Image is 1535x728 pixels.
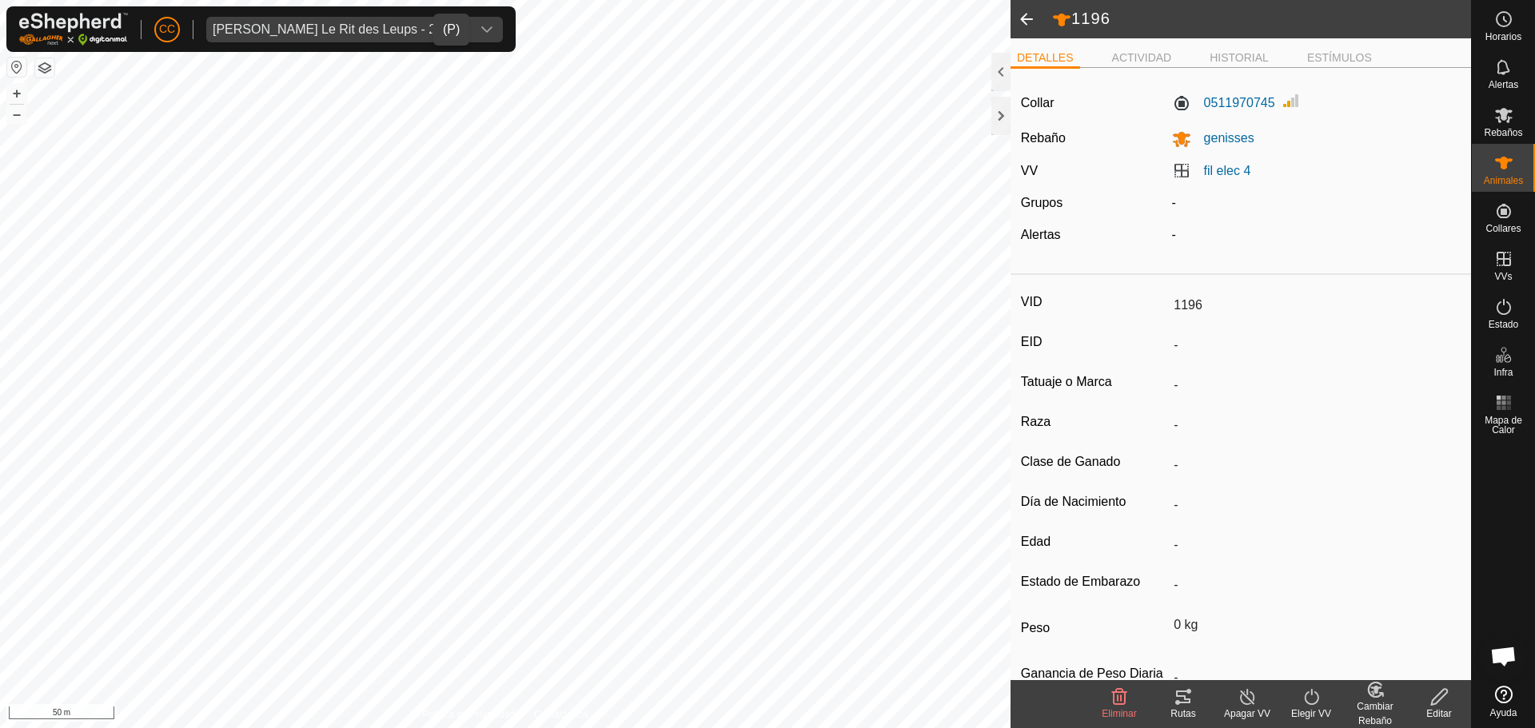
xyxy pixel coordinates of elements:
a: Política de Privacidad [423,707,515,722]
label: Edad [1021,531,1167,552]
label: Collar [1021,93,1055,113]
span: Estado [1489,320,1518,329]
span: Horarios [1485,32,1521,42]
label: Ganancia de Peso Diaria Esperada [1021,664,1167,702]
h2: 1196 [1052,9,1471,30]
li: HISTORIAL [1203,50,1275,66]
label: Grupos [1021,196,1063,209]
label: Alertas [1021,228,1061,241]
img: Intensidad de Señal [1282,91,1301,110]
span: Alertas [1489,80,1518,90]
div: Apagar VV [1215,706,1279,721]
label: Tatuaje o Marca [1021,372,1167,392]
a: fil elec 4 [1204,164,1251,177]
div: Cambiar Rebaño [1343,699,1407,728]
span: CC [159,21,175,38]
div: - [1166,193,1468,213]
span: Ayuda [1490,708,1517,718]
div: Elegir VV [1279,706,1343,721]
label: Día de Nacimiento [1021,491,1167,512]
div: Open chat [1480,632,1528,680]
span: EARL Le Rit des Leups - 24133 [206,17,471,42]
div: dropdown trigger [471,17,503,42]
label: Raza [1021,412,1167,432]
span: Mapa de Calor [1476,416,1531,435]
label: Clase de Ganado [1021,452,1167,472]
button: Capas del Mapa [35,58,54,78]
div: [PERSON_NAME] Le Rit des Leups - 24133 [213,23,464,36]
span: genisses [1191,131,1254,145]
a: Ayuda [1472,679,1535,724]
span: Rebaños [1484,128,1522,137]
img: Logo Gallagher [19,13,128,46]
label: VV [1021,164,1038,177]
label: EID [1021,332,1167,352]
button: – [7,105,26,124]
span: Collares [1485,224,1521,233]
li: ESTÍMULOS [1301,50,1378,66]
button: + [7,84,26,103]
div: Rutas [1151,706,1215,721]
span: Infra [1493,368,1513,377]
li: DETALLES [1011,50,1080,69]
li: ACTIVIDAD [1106,50,1178,66]
span: Animales [1484,176,1523,185]
label: 0511970745 [1172,93,1275,113]
span: VVs [1494,272,1512,281]
span: Eliminar [1102,708,1136,719]
label: VID [1021,292,1167,312]
label: Rebaño [1021,131,1066,145]
div: - [1166,225,1468,245]
label: Estado de Embarazo [1021,571,1167,592]
button: Restablecer Mapa [7,58,26,77]
label: Peso [1021,611,1167,645]
a: Contáctenos [534,707,588,722]
div: Editar [1407,706,1471,721]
